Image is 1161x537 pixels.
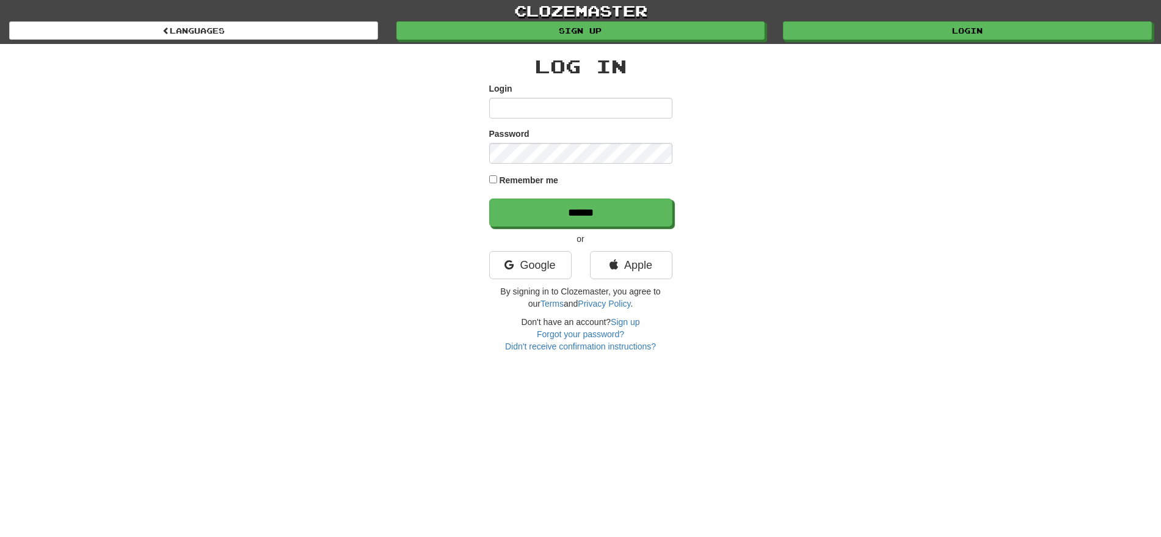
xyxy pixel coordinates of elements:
[783,21,1152,40] a: Login
[611,317,639,327] a: Sign up
[489,233,672,245] p: or
[9,21,378,40] a: Languages
[489,316,672,353] div: Don't have an account?
[489,56,672,76] h2: Log In
[499,174,558,186] label: Remember me
[489,82,512,95] label: Login
[505,342,656,351] a: Didn't receive confirmation instructions?
[590,251,672,279] a: Apple
[489,285,672,310] p: By signing in to Clozemaster, you agree to our and .
[537,329,624,339] a: Forgot your password?
[540,299,564,309] a: Terms
[489,128,530,140] label: Password
[578,299,630,309] a: Privacy Policy
[489,251,572,279] a: Google
[396,21,765,40] a: Sign up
